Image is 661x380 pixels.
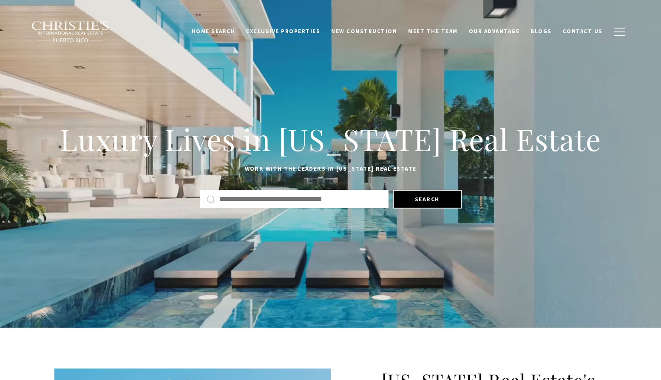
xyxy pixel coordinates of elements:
[393,190,462,209] button: Search
[31,21,110,43] img: Christie's International Real Estate black text logo
[331,28,397,35] span: New Construction
[403,23,463,40] a: Meet the Team
[563,28,603,35] span: Contact Us
[246,28,320,35] span: Exclusive Properties
[463,23,525,40] a: Our Advantage
[326,23,403,40] a: New Construction
[186,23,241,40] a: Home Search
[54,120,607,158] h1: Luxury Lives in [US_STATE] Real Estate
[531,28,552,35] span: Blogs
[54,164,607,174] p: Work with the leaders in [US_STATE] Real Estate
[241,23,326,40] a: Exclusive Properties
[469,28,520,35] span: Our Advantage
[525,23,557,40] a: Blogs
